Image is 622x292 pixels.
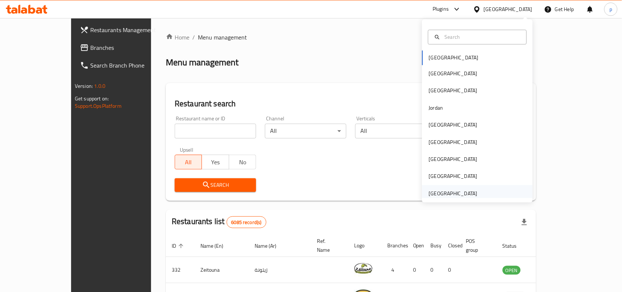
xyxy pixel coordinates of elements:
[442,33,522,41] input: Search
[503,266,521,275] div: OPEN
[90,25,169,34] span: Restaurants Management
[429,70,478,78] div: [GEOGRAPHIC_DATA]
[172,216,266,228] h2: Restaurants list
[166,33,536,42] nav: breadcrumb
[202,155,229,169] button: Yes
[466,237,488,254] span: POS group
[429,138,478,146] div: [GEOGRAPHIC_DATA]
[229,155,256,169] button: No
[407,234,425,257] th: Open
[195,257,249,283] td: Zeitouna
[429,155,478,164] div: [GEOGRAPHIC_DATA]
[425,234,443,257] th: Busy
[429,172,478,181] div: [GEOGRAPHIC_DATA]
[443,257,460,283] td: 0
[75,94,109,103] span: Get support on:
[74,56,175,74] a: Search Branch Phone
[166,33,189,42] a: Home
[484,5,532,13] div: [GEOGRAPHIC_DATA]
[381,234,407,257] th: Branches
[175,155,202,169] button: All
[205,157,226,168] span: Yes
[180,147,193,152] label: Upsell
[433,5,449,14] div: Plugins
[381,257,407,283] td: 4
[75,81,93,91] span: Version:
[429,87,478,95] div: [GEOGRAPHIC_DATA]
[172,241,186,250] span: ID
[175,178,256,192] button: Search
[503,266,521,275] span: OPEN
[200,241,233,250] span: Name (En)
[166,56,238,68] h2: Menu management
[227,219,266,226] span: 6085 record(s)
[355,124,437,138] div: All
[429,189,478,197] div: [GEOGRAPHIC_DATA]
[181,181,250,190] span: Search
[443,234,460,257] th: Closed
[348,234,381,257] th: Logo
[90,43,169,52] span: Branches
[516,213,533,231] div: Export file
[192,33,195,42] li: /
[74,39,175,56] a: Branches
[354,259,373,278] img: Zeitouna
[232,157,253,168] span: No
[249,257,311,283] td: زيتونة
[425,257,443,283] td: 0
[429,121,478,129] div: [GEOGRAPHIC_DATA]
[94,81,105,91] span: 1.0.0
[175,124,256,138] input: Search for restaurant name or ID..
[317,237,339,254] span: Ref. Name
[178,157,199,168] span: All
[609,5,612,13] span: p
[175,98,527,109] h2: Restaurant search
[75,101,122,111] a: Support.OpsPlatform
[166,257,195,283] td: 332
[227,216,266,228] div: Total records count
[74,21,175,39] a: Restaurants Management
[265,124,346,138] div: All
[90,61,169,70] span: Search Branch Phone
[198,33,247,42] span: Menu management
[429,104,443,112] div: Jordan
[255,241,286,250] span: Name (Ar)
[503,241,527,250] span: Status
[407,257,425,283] td: 0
